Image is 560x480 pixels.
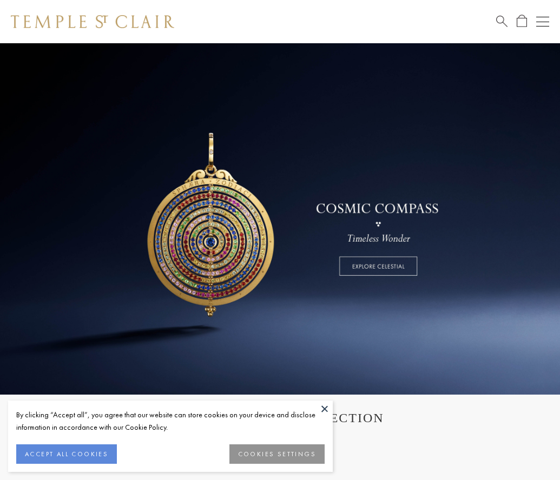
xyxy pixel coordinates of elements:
a: Search [496,15,508,28]
a: Open Shopping Bag [517,15,527,28]
div: By clicking “Accept all”, you agree that our website can store cookies on your device and disclos... [16,409,325,434]
button: COOKIES SETTINGS [229,444,325,464]
button: ACCEPT ALL COOKIES [16,444,117,464]
button: Open navigation [536,15,549,28]
img: Temple St. Clair [11,15,174,28]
